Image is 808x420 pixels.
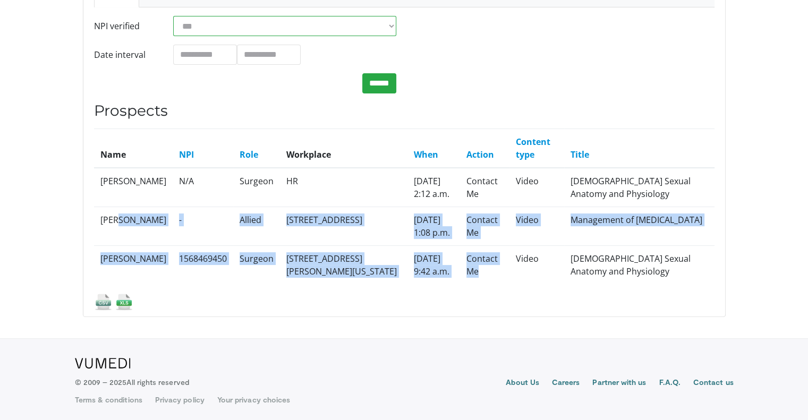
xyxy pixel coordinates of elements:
a: F.A.Q. [659,377,680,390]
td: HR [280,168,407,207]
td: Contact Me [460,168,509,207]
a: When [414,149,438,160]
td: Allied [233,207,280,245]
a: Privacy policy [155,395,205,405]
a: NPI [179,149,194,160]
td: - [173,207,233,245]
td: [STREET_ADDRESS][PERSON_NAME][US_STATE] [280,245,407,284]
a: Your privacy choices [217,395,290,405]
th: Name [94,128,173,168]
span: All rights reserved [126,378,189,387]
a: About Us [506,377,539,390]
td: Video [509,245,564,284]
td: [PERSON_NAME] [94,168,173,207]
td: Surgeon [233,245,280,284]
td: Surgeon [233,168,280,207]
td: Video [509,168,564,207]
td: Management of [MEDICAL_DATA] [564,207,715,245]
td: [PERSON_NAME] [94,245,173,284]
img: csv_icon.png [94,293,113,311]
td: [DATE] 1:08 p.m. [407,207,460,245]
td: [PERSON_NAME] [94,207,173,245]
a: Action [466,149,494,160]
td: [DEMOGRAPHIC_DATA] Sexual Anatomy and Physiology [564,245,715,284]
td: Contact Me [460,207,509,245]
td: Video [509,207,564,245]
a: Content type [516,136,550,160]
h3: Prospects [94,102,715,120]
img: VuMedi Logo [75,358,131,368]
a: Careers [552,377,580,390]
a: Title [571,149,589,160]
td: [DATE] 2:12 a.m. [407,168,460,207]
label: Date interval [86,45,166,65]
th: Workplace [280,128,407,168]
td: [STREET_ADDRESS] [280,207,407,245]
a: Terms & conditions [75,395,142,405]
a: Partner with us [592,377,646,390]
a: Role [240,149,258,160]
label: NPI verified [86,16,166,36]
td: Contact Me [460,245,509,284]
td: [DEMOGRAPHIC_DATA] Sexual Anatomy and Physiology [564,168,715,207]
a: Contact us [693,377,734,390]
td: 1568469450 [173,245,233,284]
p: © 2009 – 2025 [75,377,189,388]
td: N/A [173,168,233,207]
td: [DATE] 9:42 a.m. [407,245,460,284]
img: xls_icon.png [115,293,133,311]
